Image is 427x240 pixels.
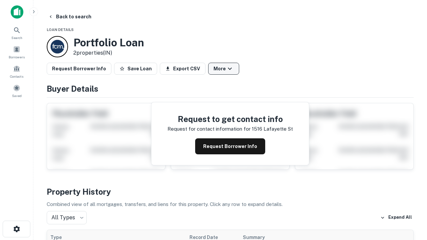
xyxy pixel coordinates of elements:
span: Search [11,35,22,40]
p: Combined view of all mortgages, transfers, and liens for this property. Click any row to expand d... [47,200,414,208]
button: More [208,63,239,75]
span: Loan Details [47,28,74,32]
a: Borrowers [2,43,31,61]
p: Request for contact information for [167,125,251,133]
button: Export CSV [160,63,205,75]
button: Expand All [379,213,414,223]
button: Back to search [45,11,94,23]
button: Request Borrower Info [195,138,265,154]
h4: Property History [47,186,414,198]
p: 2 properties (IN) [73,49,144,57]
a: Search [2,24,31,42]
a: Saved [2,82,31,100]
img: capitalize-icon.png [11,5,23,19]
iframe: Chat Widget [394,187,427,219]
span: Borrowers [9,54,25,60]
a: Contacts [2,62,31,80]
div: All Types [47,211,87,224]
h4: Request to get contact info [167,113,293,125]
button: Save Loan [114,63,157,75]
span: Saved [12,93,22,98]
h3: Portfolio Loan [73,36,144,49]
p: 1516 lafayette st [252,125,293,133]
button: Request Borrower Info [47,63,111,75]
span: Contacts [10,74,23,79]
h4: Buyer Details [47,83,414,95]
